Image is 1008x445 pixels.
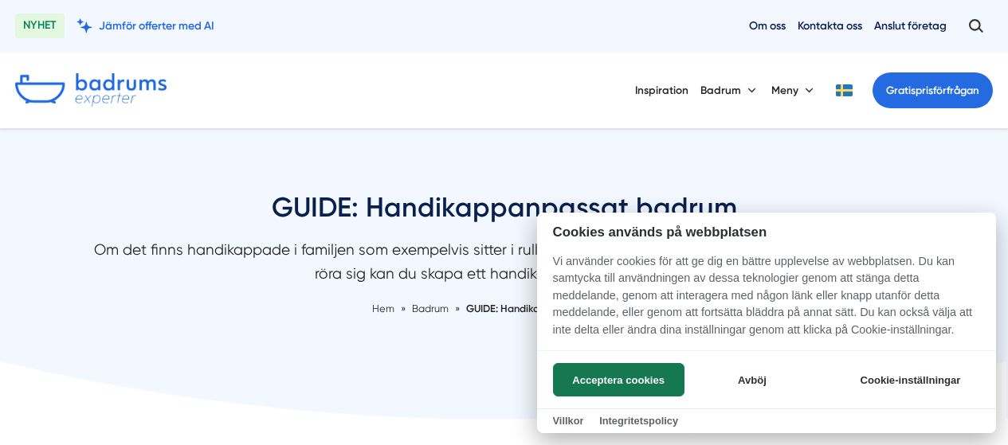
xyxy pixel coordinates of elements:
[537,224,996,240] h2: Cookies används på webbplatsen
[553,363,684,396] button: Acceptera cookies
[599,415,678,427] a: Integritetspolicy
[688,363,815,396] button: Avböj
[841,363,980,396] button: Cookie-inställningar
[537,253,996,350] p: Vi använder cookies för att ge dig en bättre upplevelse av webbplatsen. Du kan samtycka till anvä...
[553,415,584,427] a: Villkor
